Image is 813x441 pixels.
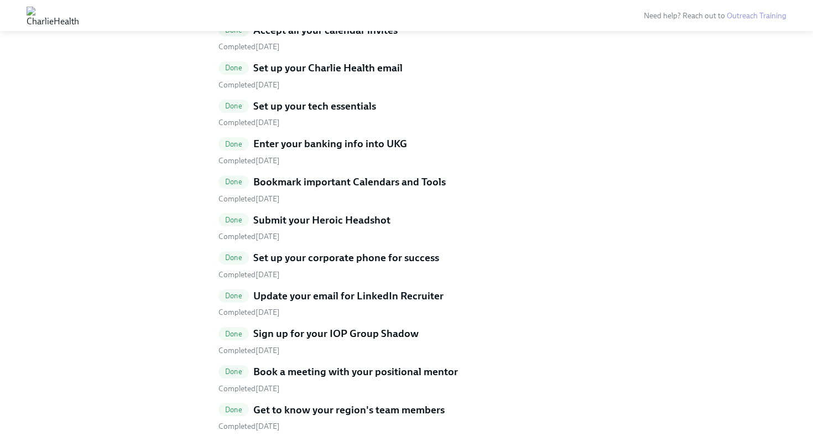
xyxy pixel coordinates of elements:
a: DoneUpdate your email for LinkedIn Recruiter Completed[DATE] [218,289,595,318]
h5: Update your email for LinkedIn Recruiter [253,289,444,303]
h5: Enter your banking info into UKG [253,137,407,151]
a: DoneBook a meeting with your positional mentor Completed[DATE] [218,365,595,394]
span: Wednesday, August 6th 2025, 10:38 am [218,346,280,355]
h5: Sign up for your IOP Group Shadow [253,326,419,341]
a: DoneSet up your tech essentials Completed[DATE] [218,99,595,128]
span: Monday, August 4th 2025, 1:18 pm [218,270,280,279]
span: Done [218,140,249,148]
span: Done [218,64,249,72]
a: DoneAccept all your calendar invites Completed[DATE] [218,23,595,53]
span: Done [218,253,249,262]
span: Monday, August 4th 2025, 2:27 pm [218,308,280,317]
span: Need help? Reach out to [644,11,786,20]
h5: Submit your Heroic Headshot [253,213,390,227]
a: DoneGet to know your region's team members Completed[DATE] [218,403,595,432]
h5: Set up your Charlie Health email [253,61,403,75]
span: Done [218,216,249,224]
span: Done [218,330,249,338]
span: Done [218,102,249,110]
span: Tuesday, August 5th 2025, 10:03 am [218,384,280,393]
a: DoneSign up for your IOP Group Shadow Completed[DATE] [218,326,595,356]
a: DoneEnter your banking info into UKG Completed[DATE] [218,137,595,166]
a: DoneBookmark important Calendars and Tools Completed[DATE] [218,175,595,204]
span: Done [218,178,249,186]
span: Done [218,367,249,376]
span: Monday, August 4th 2025, 1:14 pm [218,194,280,204]
span: Completed [DATE] [218,80,280,90]
span: Done [218,406,249,414]
span: Wednesday, August 6th 2025, 11:20 am [218,118,280,127]
img: CharlieHealth [27,7,79,24]
a: Outreach Training [727,11,786,20]
h5: Set up your corporate phone for success [253,251,439,265]
a: DoneSubmit your Heroic Headshot Completed[DATE] [218,213,595,242]
span: Done [218,292,249,300]
h5: Book a meeting with your positional mentor [253,365,458,379]
h5: Get to know your region's team members [253,403,445,417]
h5: Set up your tech essentials [253,99,376,113]
span: Wednesday, August 6th 2025, 12:01 pm [218,232,280,241]
span: Wednesday, August 6th 2025, 10:39 am [218,422,280,431]
a: DoneSet up your corporate phone for success Completed[DATE] [218,251,595,280]
span: Monday, August 4th 2025, 1:13 pm [218,156,280,165]
a: DoneSet up your Charlie Health email Completed[DATE] [218,61,595,90]
span: Monday, August 4th 2025, 1:12 pm [218,42,280,51]
h5: Bookmark important Calendars and Tools [253,175,446,189]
